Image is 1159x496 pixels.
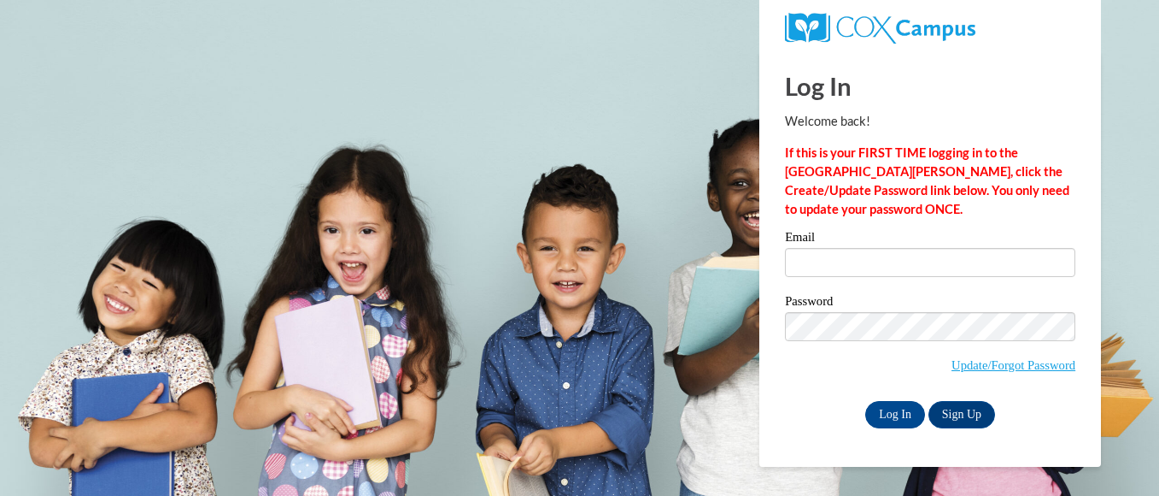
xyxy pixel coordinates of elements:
[928,401,995,428] a: Sign Up
[865,401,925,428] input: Log In
[785,20,975,34] a: COX Campus
[785,295,1075,312] label: Password
[785,145,1069,216] strong: If this is your FIRST TIME logging in to the [GEOGRAPHIC_DATA][PERSON_NAME], click the Create/Upd...
[785,231,1075,248] label: Email
[785,112,1075,131] p: Welcome back!
[951,358,1075,372] a: Update/Forgot Password
[785,68,1075,103] h1: Log In
[785,13,975,44] img: COX Campus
